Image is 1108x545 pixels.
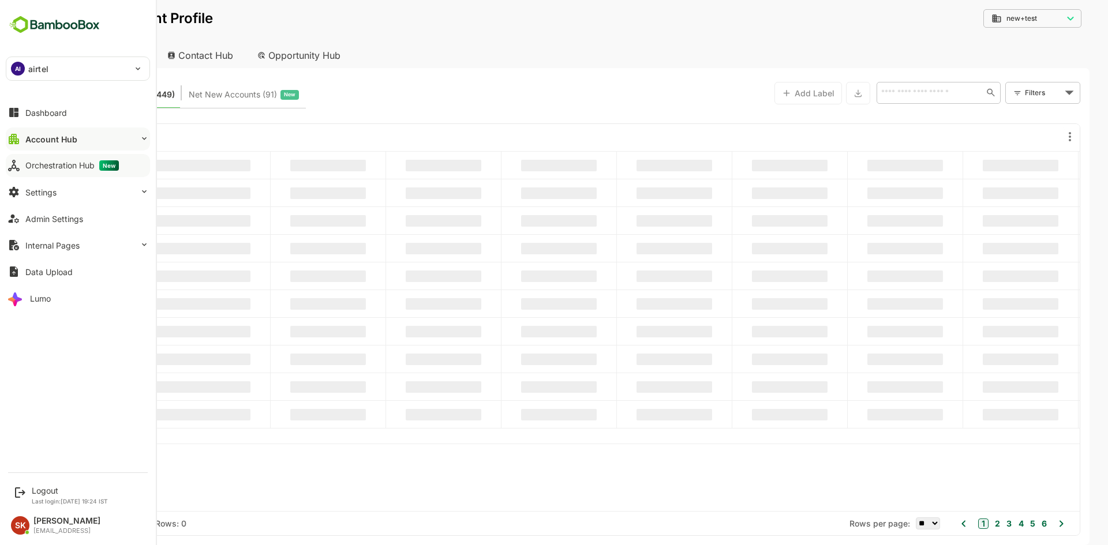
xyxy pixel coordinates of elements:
[6,234,150,257] button: Internal Pages
[963,517,971,530] button: 3
[6,101,150,124] button: Dashboard
[33,516,100,526] div: [PERSON_NAME]
[809,518,870,528] span: Rows per page:
[25,240,80,250] div: Internal Pages
[35,518,146,528] div: Total Rows: 52449 | Rows: 0
[25,214,83,224] div: Admin Settings
[244,87,255,102] span: New
[6,57,149,80] div: AIairtel
[6,260,150,283] button: Data Upload
[998,517,1006,530] button: 6
[25,134,77,144] div: Account Hub
[33,527,100,535] div: [EMAIL_ADDRESS]
[938,518,948,529] button: 1
[25,160,119,171] div: Orchestration Hub
[11,62,25,76] div: AI
[18,43,113,68] div: Account Hub
[983,81,1040,105] div: Filters
[118,43,203,68] div: Contact Hub
[35,87,134,102] span: Known accounts you’ve identified to target - imported from CRM, Offline upload, or promoted from ...
[148,87,237,102] span: Net New Accounts ( 91 )
[806,82,830,104] button: Export the selected data as CSV
[11,516,29,535] div: SK
[943,7,1041,30] div: new+test
[966,14,997,22] span: new+test
[734,82,802,104] button: Add Label
[6,154,150,177] button: Orchestration HubNew
[32,486,108,495] div: Logout
[975,517,983,530] button: 4
[25,187,57,197] div: Settings
[6,14,103,36] img: BambooboxFullLogoMark.5f36c76dfaba33ec1ec1367b70bb1252.svg
[208,43,310,68] div: Opportunity Hub
[28,63,48,75] p: airtel
[951,13,1023,24] div: new+test
[6,287,150,310] button: Lumo
[952,517,960,530] button: 2
[25,108,67,118] div: Dashboard
[985,87,1021,99] div: Filters
[99,160,119,171] span: New
[987,517,995,530] button: 5
[6,207,150,230] button: Admin Settings
[30,294,51,303] div: Lumo
[6,181,150,204] button: Settings
[25,267,73,277] div: Data Upload
[32,498,108,505] p: Last login: [DATE] 19:24 IST
[6,127,150,151] button: Account Hub
[18,12,173,25] p: Unified Account Profile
